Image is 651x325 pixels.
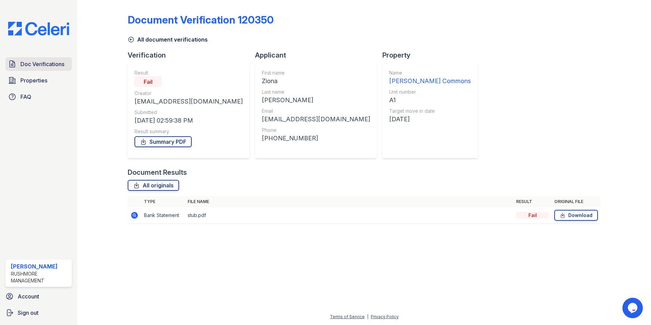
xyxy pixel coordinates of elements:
[134,69,243,76] div: Result
[141,207,185,224] td: Bank Statement
[382,50,483,60] div: Property
[389,95,471,105] div: A1
[554,210,598,221] a: Download
[128,35,208,44] a: All document verifications
[20,60,64,68] span: Doc Verifications
[20,93,31,101] span: FAQ
[128,14,274,26] div: Document Verification 120350
[262,95,370,105] div: [PERSON_NAME]
[11,262,69,270] div: [PERSON_NAME]
[262,89,370,95] div: Last name
[262,114,370,124] div: [EMAIL_ADDRESS][DOMAIN_NAME]
[134,97,243,106] div: [EMAIL_ADDRESS][DOMAIN_NAME]
[185,207,513,224] td: stub.pdf
[262,127,370,134] div: Phone
[367,314,368,319] div: |
[185,196,513,207] th: File name
[141,196,185,207] th: Type
[128,50,255,60] div: Verification
[134,109,243,116] div: Submitted
[389,114,471,124] div: [DATE]
[5,57,72,71] a: Doc Verifications
[134,128,243,135] div: Result summary
[371,314,399,319] a: Privacy Policy
[20,76,47,84] span: Properties
[3,306,75,320] a: Sign out
[3,290,75,303] a: Account
[128,180,179,191] a: All originals
[134,76,162,87] div: Fail
[262,76,370,86] div: Ziona
[552,196,601,207] th: Original file
[11,270,69,284] div: Rushmore Management
[134,136,192,147] a: Summary PDF
[513,196,552,207] th: Result
[18,309,38,317] span: Sign out
[389,76,471,86] div: [PERSON_NAME] Commons
[128,168,187,177] div: Document Results
[622,298,644,318] iframe: chat widget
[516,212,549,219] div: Fail
[255,50,382,60] div: Applicant
[5,90,72,104] a: FAQ
[330,314,365,319] a: Terms of Service
[134,116,243,125] div: [DATE] 02:59:38 PM
[262,134,370,143] div: [PHONE_NUMBER]
[389,108,471,114] div: Target move in date
[5,74,72,87] a: Properties
[3,22,75,35] img: CE_Logo_Blue-a8612792a0a2168367f1c8372b55b34899dd931a85d93a1a3d3e32e68fde9ad4.png
[262,108,370,114] div: Email
[389,69,471,76] div: Name
[389,69,471,86] a: Name [PERSON_NAME] Commons
[18,292,39,300] span: Account
[389,89,471,95] div: Unit number
[262,69,370,76] div: First name
[134,90,243,97] div: Creator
